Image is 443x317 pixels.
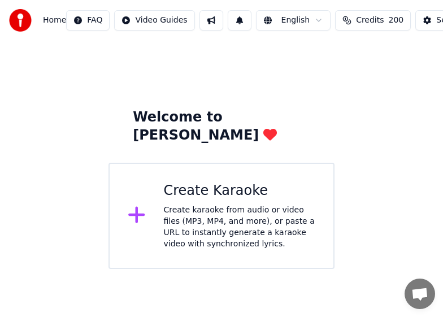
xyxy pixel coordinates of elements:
div: Create Karaoke [164,182,316,200]
button: Credits200 [335,10,411,31]
span: 200 [389,15,404,26]
button: FAQ [66,10,110,31]
div: Open chat [405,279,435,309]
span: Credits [356,15,384,26]
div: Create karaoke from audio or video files (MP3, MP4, and more), or paste a URL to instantly genera... [164,205,316,250]
nav: breadcrumb [43,15,66,26]
div: Welcome to [PERSON_NAME] [133,108,310,145]
button: Video Guides [114,10,194,31]
span: Home [43,15,66,26]
img: youka [9,9,32,32]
